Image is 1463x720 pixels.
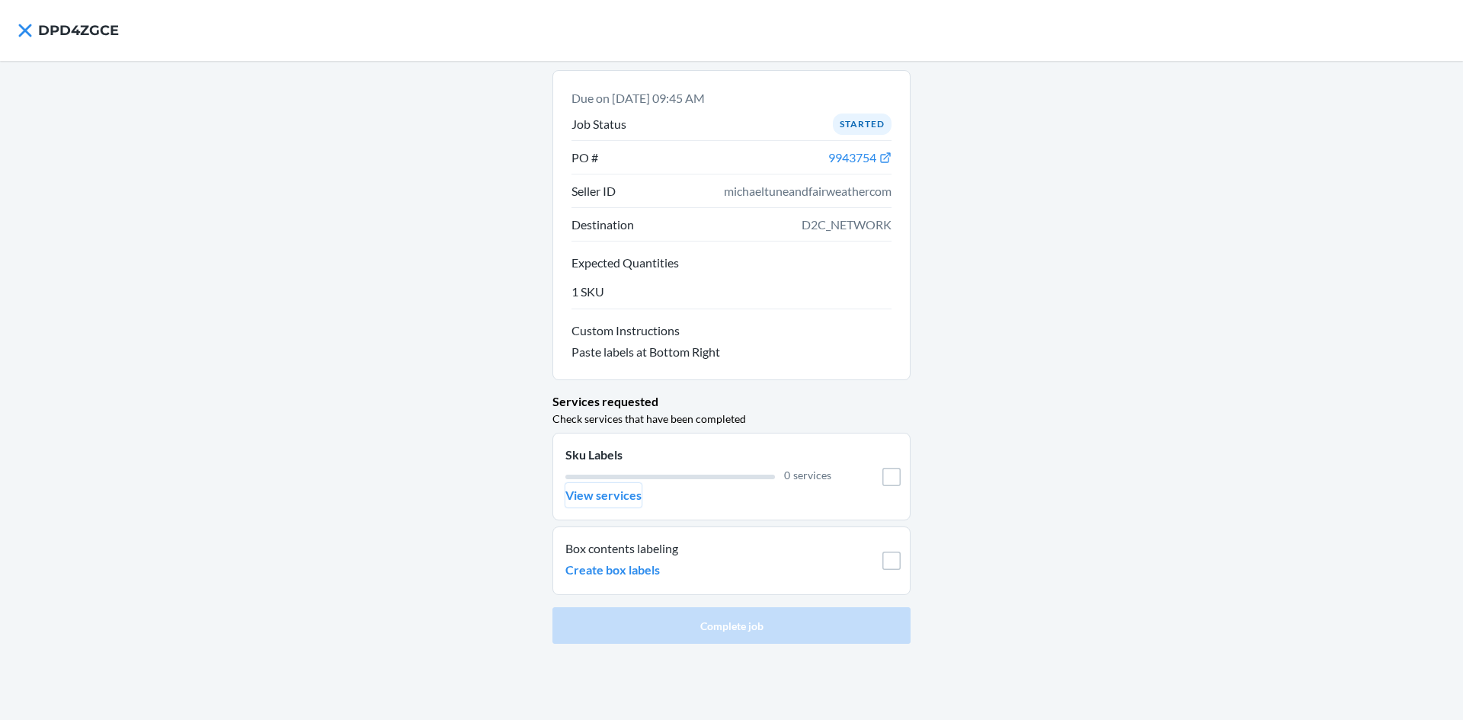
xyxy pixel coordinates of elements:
[793,469,831,482] span: services
[565,539,831,558] p: Box contents labeling
[571,182,616,200] p: Seller ID
[38,21,119,40] h4: DPD4ZGCE
[571,283,604,301] p: 1 SKU
[571,149,598,167] p: PO #
[565,558,660,582] button: Create box labels
[828,150,876,165] span: 9943754
[552,607,911,644] button: Complete job
[571,322,892,340] p: Custom Instructions
[565,446,831,464] p: Sku Labels
[565,486,642,504] p: View services
[571,254,892,272] p: Expected Quantities
[571,343,720,361] p: Paste labels at Bottom Right
[565,561,660,579] p: Create box labels
[552,392,658,411] p: Services requested
[571,115,626,133] p: Job Status
[571,216,634,234] p: Destination
[571,254,892,275] button: Expected Quantities
[552,411,746,427] p: Check services that have been completed
[724,182,892,200] span: michaeltuneandfairweathercom
[565,483,642,507] button: View services
[571,89,892,107] p: Due on [DATE] 09:45 AM
[833,114,892,135] div: Started
[828,152,892,165] a: 9943754
[571,322,892,343] button: Custom Instructions
[784,469,790,482] span: 0
[802,216,892,234] span: D2C_NETWORK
